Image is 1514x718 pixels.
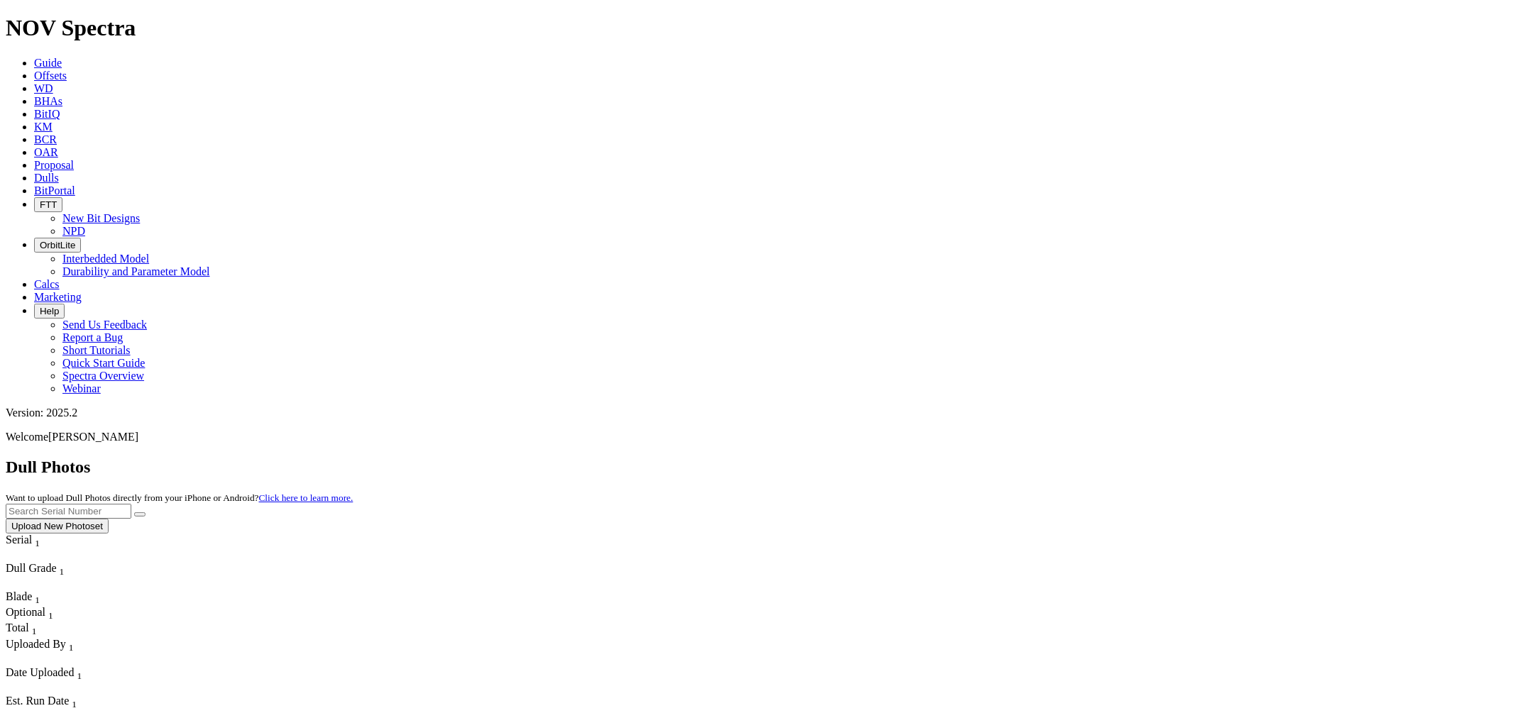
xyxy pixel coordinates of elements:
span: Sort None [32,622,37,634]
p: Welcome [6,431,1508,443]
div: Sort None [6,534,66,562]
div: Version: 2025.2 [6,407,1508,419]
span: Sort None [35,590,40,602]
div: Date Uploaded Sort None [6,666,112,682]
a: BCR [34,133,57,145]
a: OAR [34,146,58,158]
h2: Dull Photos [6,458,1508,477]
a: Quick Start Guide [62,357,145,369]
a: Marketing [34,291,82,303]
button: Upload New Photoset [6,519,109,534]
span: Sort None [48,606,53,618]
a: Calcs [34,278,60,290]
div: Sort None [6,622,55,637]
a: WD [34,82,53,94]
span: Sort None [72,695,77,707]
a: Interbedded Model [62,253,149,265]
span: Serial [6,534,32,546]
span: Est. Run Date [6,695,69,707]
span: FTT [40,199,57,210]
div: Column Menu [6,682,112,695]
div: Sort None [6,562,105,590]
div: Sort None [6,590,55,606]
span: [PERSON_NAME] [48,431,138,443]
span: Sort None [77,666,82,678]
div: Sort None [6,666,112,695]
sub: 1 [32,626,37,637]
a: BitIQ [34,108,60,120]
span: Dull Grade [6,562,57,574]
sub: 1 [60,566,65,577]
input: Search Serial Number [6,504,131,519]
span: Sort None [69,638,74,650]
a: Send Us Feedback [62,319,147,331]
a: Proposal [34,159,74,171]
span: Sort None [60,562,65,574]
span: Blade [6,590,32,602]
a: Report a Bug [62,331,123,343]
span: OrbitLite [40,240,75,250]
button: Help [34,304,65,319]
div: Column Menu [6,549,66,562]
span: Sort None [35,534,40,546]
span: Help [40,306,59,316]
span: Optional [6,606,45,618]
div: Serial Sort None [6,534,66,549]
a: Dulls [34,172,59,184]
a: Click here to learn more. [259,492,353,503]
div: Column Menu [6,653,170,666]
a: KM [34,121,53,133]
button: FTT [34,197,62,212]
sub: 1 [77,670,82,681]
div: Uploaded By Sort None [6,638,170,653]
h1: NOV Spectra [6,15,1508,41]
div: Sort None [6,638,170,666]
div: Sort None [6,606,55,622]
small: Want to upload Dull Photos directly from your iPhone or Android? [6,492,353,503]
div: Est. Run Date Sort None [6,695,105,710]
div: Blade Sort None [6,590,55,606]
a: NPD [62,225,85,237]
span: Total [6,622,29,634]
sub: 1 [69,642,74,653]
sub: 1 [72,699,77,709]
span: Date Uploaded [6,666,74,678]
a: Webinar [62,382,101,394]
div: Optional Sort None [6,606,55,622]
a: Durability and Parameter Model [62,265,210,277]
div: Total Sort None [6,622,55,637]
a: New Bit Designs [62,212,140,224]
div: Dull Grade Sort None [6,562,105,578]
sub: 1 [35,595,40,605]
div: Column Menu [6,578,105,590]
span: Uploaded By [6,638,66,650]
a: BHAs [34,95,62,107]
a: Offsets [34,70,67,82]
sub: 1 [35,538,40,548]
a: Short Tutorials [62,344,131,356]
a: Spectra Overview [62,370,144,382]
a: Guide [34,57,62,69]
sub: 1 [48,610,53,621]
a: BitPortal [34,184,75,197]
button: OrbitLite [34,238,81,253]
